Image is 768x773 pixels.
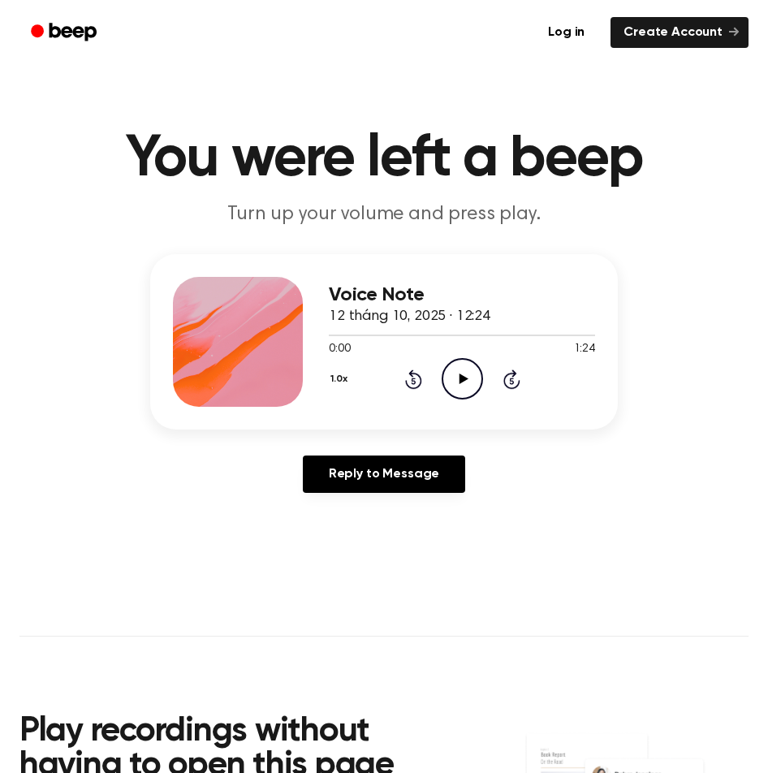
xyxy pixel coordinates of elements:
[574,341,595,358] span: 1:24
[532,14,601,51] a: Log in
[303,456,465,493] a: Reply to Message
[329,341,350,358] span: 0:00
[329,365,353,393] button: 1.0x
[72,201,696,228] p: Turn up your volume and press play.
[329,284,595,306] h3: Voice Note
[611,17,749,48] a: Create Account
[19,130,749,188] h1: You were left a beep
[329,309,490,324] span: 12 tháng 10, 2025 · 12:24
[19,17,111,49] a: Beep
